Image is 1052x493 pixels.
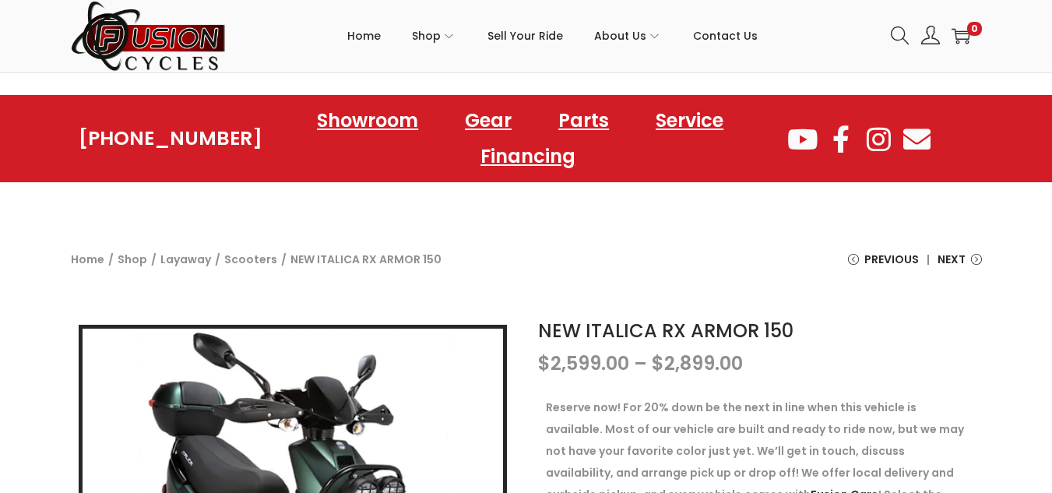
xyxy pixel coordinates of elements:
a: Parts [543,103,625,139]
a: About Us [594,1,662,71]
span: Sell Your Ride [487,16,563,55]
span: / [151,248,157,270]
span: NEW ITALICA RX ARMOR 150 [290,248,442,270]
span: / [108,248,114,270]
bdi: 2,599.00 [538,350,629,376]
span: – [634,350,647,376]
a: Showroom [301,103,434,139]
span: $ [652,350,664,376]
a: Home [71,252,104,267]
span: Previous [864,248,919,270]
a: Sell Your Ride [487,1,563,71]
span: / [281,248,287,270]
span: $ [538,350,551,376]
a: Scooters [224,252,277,267]
span: Contact Us [693,16,758,55]
span: Next [938,248,966,270]
a: Service [640,103,739,139]
a: Contact Us [693,1,758,71]
span: / [215,248,220,270]
bdi: 2,899.00 [652,350,743,376]
span: Shop [412,16,441,55]
a: Home [347,1,381,71]
a: Shop [412,1,456,71]
a: Gear [449,103,527,139]
span: About Us [594,16,646,55]
a: Layaway [160,252,211,267]
span: Home [347,16,381,55]
nav: Menu [262,103,785,174]
a: Shop [118,252,147,267]
a: Next [938,248,982,282]
a: Previous [848,248,919,282]
a: Financing [465,139,591,174]
a: [PHONE_NUMBER] [79,128,262,150]
nav: Primary navigation [227,1,879,71]
a: 0 [952,26,970,45]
